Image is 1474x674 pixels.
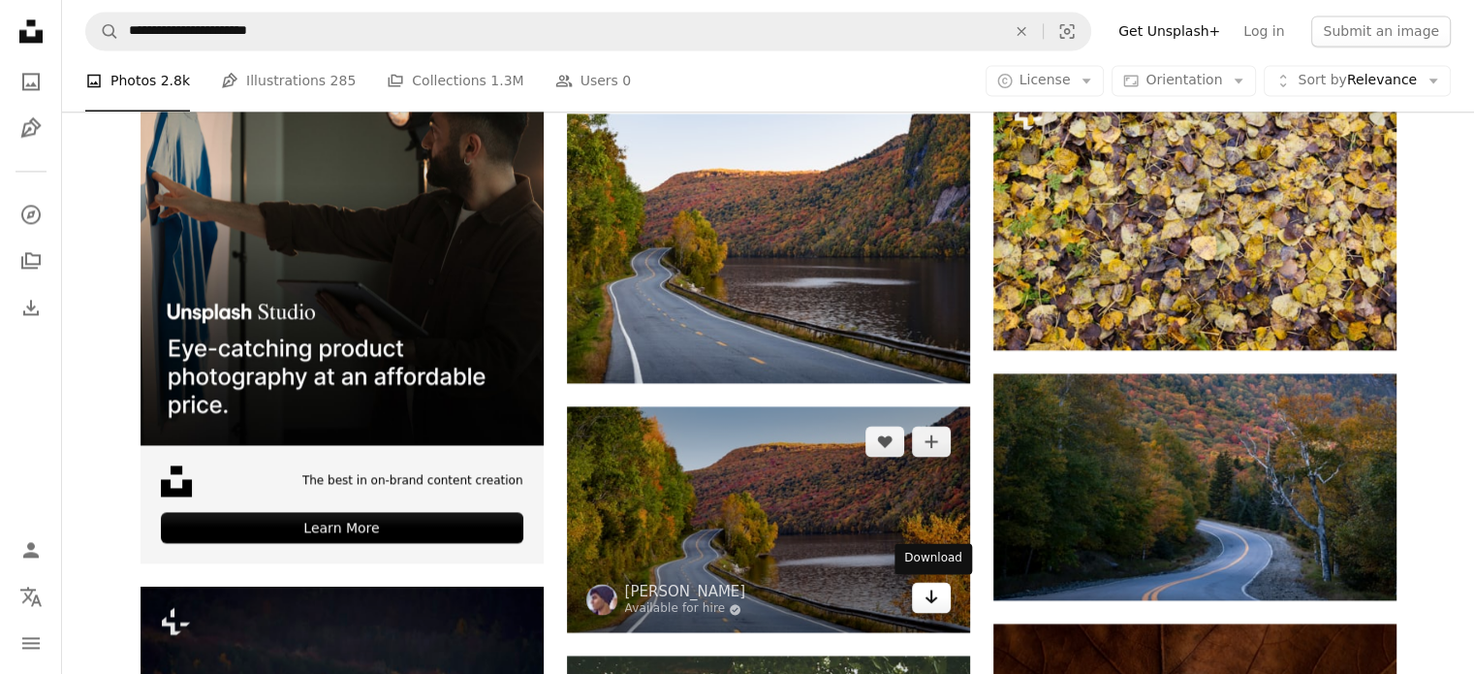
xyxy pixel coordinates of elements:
a: Users 0 [555,50,632,112]
span: Relevance [1298,72,1417,91]
div: Download [894,543,972,574]
a: Log in [1232,16,1296,47]
a: Log in / Sign up [12,530,50,569]
a: a curve in the road surrounded by trees [993,477,1396,495]
button: Visual search [1044,13,1090,49]
img: a curve in the road surrounded by trees [993,373,1396,600]
button: Add to Collection [912,426,951,457]
button: Orientation [1112,66,1256,97]
a: Photos [12,62,50,101]
button: Menu [12,624,50,662]
button: Sort byRelevance [1264,66,1451,97]
a: Illustrations [12,109,50,147]
a: Illustrations 285 [221,50,356,112]
a: Available for hire [625,601,746,617]
button: License [986,66,1105,97]
img: file-1715714098234-25b8b4e9d8faimage [141,42,544,445]
a: Download History [12,288,50,327]
a: Home — Unsplash [12,12,50,54]
button: Search Unsplash [86,13,119,49]
button: Clear [1000,13,1043,49]
button: Like [865,426,904,457]
a: Collections 1.3M [387,50,523,112]
img: Go to Abhi Verma's profile [586,584,617,615]
img: file-1631678316303-ed18b8b5cb9cimage [161,465,192,497]
a: Get Unsplash+ [1107,16,1232,47]
div: Learn More [161,512,523,543]
img: a winding road with a lake in the background [567,406,970,633]
span: Orientation [1145,73,1222,88]
a: a bunch of leaves that are on the ground [993,207,1396,224]
span: The best in on-brand content creation [302,472,523,489]
a: [PERSON_NAME] [625,582,746,601]
a: Collections [12,241,50,280]
a: a winding road near a body of water surrounded by trees [567,240,970,257]
a: Download [912,582,951,613]
span: License [1019,73,1071,88]
span: Sort by [1298,73,1346,88]
span: 285 [330,71,357,92]
form: Find visuals sitewide [85,12,1091,50]
a: a winding road with a lake in the background [567,510,970,528]
button: Language [12,577,50,616]
a: Explore [12,195,50,234]
span: 0 [622,71,631,92]
img: a winding road near a body of water surrounded by trees [567,113,970,382]
img: a bunch of leaves that are on the ground [993,81,1396,350]
button: Submit an image [1311,16,1451,47]
span: 1.3M [490,71,523,92]
a: The best in on-brand content creationLearn More [141,42,544,564]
